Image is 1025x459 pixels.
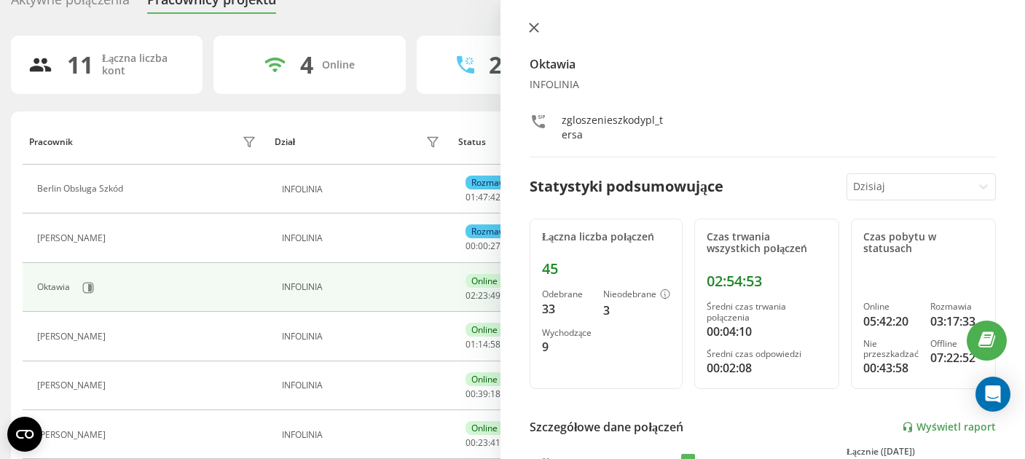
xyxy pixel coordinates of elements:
div: : : [466,241,500,251]
div: 11 [67,51,93,79]
div: [PERSON_NAME] [37,233,109,243]
div: Status [458,137,486,147]
div: 2 [489,51,502,79]
div: Rozmawia [930,302,983,312]
div: : : [466,192,500,203]
div: : : [466,438,500,448]
div: Czas trwania wszystkich połączeń [707,231,827,256]
div: : : [466,389,500,399]
div: [PERSON_NAME] [37,380,109,391]
div: : : [466,291,500,301]
div: Open Intercom Messenger [975,377,1010,412]
div: [PERSON_NAME] [37,430,109,440]
div: INFOLINIA [530,79,996,91]
div: 00:02:08 [707,359,827,377]
div: Szczegółowe dane połączeń [530,418,683,436]
div: INFOLINIA [282,184,443,195]
div: INFOLINIA [282,430,443,440]
div: Pracownik [29,137,73,147]
div: 3 [603,302,670,319]
div: 45 [542,260,670,278]
div: Łącznie ([DATE]) [847,447,996,457]
div: Online [322,59,355,71]
div: Statystyki podsumowujące [530,176,723,197]
span: 18 [490,388,500,400]
div: Średni czas odpowiedzi [707,349,827,359]
div: Offline [930,339,983,349]
span: 23 [478,289,488,302]
div: Łączna liczba kont [102,52,185,77]
span: 41 [490,436,500,449]
div: Berlin Obsługa Szkód [37,184,127,194]
h4: Oktawia [530,55,996,73]
span: 23 [478,436,488,449]
span: 00 [478,240,488,252]
div: [PERSON_NAME] [37,331,109,342]
div: 4 [300,51,313,79]
div: Odebrane [542,289,592,299]
div: Rozmawia [466,224,519,238]
div: Nieodebrane [603,289,670,301]
a: Wyświetl raport [902,421,996,433]
div: INFOLINIA [282,233,443,243]
div: Online [863,302,919,312]
div: INFOLINIA [282,380,443,391]
div: Średni czas trwania połączenia [707,302,827,323]
span: 47 [478,191,488,203]
div: 9 [542,338,592,356]
div: Online [466,372,503,386]
div: Online [466,274,503,288]
div: 05:42:20 [863,313,919,330]
span: 01 [466,338,476,350]
div: 03:17:33 [930,313,983,330]
div: Wychodzące [542,328,592,338]
div: 02:54:53 [707,272,827,290]
div: Łączna liczba połączeń [542,231,670,243]
div: 00:43:58 [863,359,919,377]
div: 00:04:10 [707,323,827,340]
span: 00 [466,436,476,449]
span: 01 [466,191,476,203]
span: 42 [490,191,500,203]
div: Nie przeszkadzać [863,339,919,360]
div: : : [466,340,500,350]
div: 07:22:52 [930,349,983,366]
div: Oktawia [37,282,74,292]
div: zgloszenieszkodypl_tersa [562,113,666,142]
div: Czas pobytu w statusach [863,231,983,256]
div: Dział [275,137,295,147]
span: 58 [490,338,500,350]
div: Rozmawia [466,176,519,189]
span: 49 [490,289,500,302]
div: 33 [542,300,592,318]
span: 02 [466,289,476,302]
span: 14 [478,338,488,350]
div: INFOLINIA [282,282,443,292]
div: Online [466,323,503,337]
div: Online [466,421,503,435]
span: 39 [478,388,488,400]
span: 00 [466,388,476,400]
button: Open CMP widget [7,417,42,452]
span: 00 [466,240,476,252]
div: INFOLINIA [282,331,443,342]
span: 27 [490,240,500,252]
